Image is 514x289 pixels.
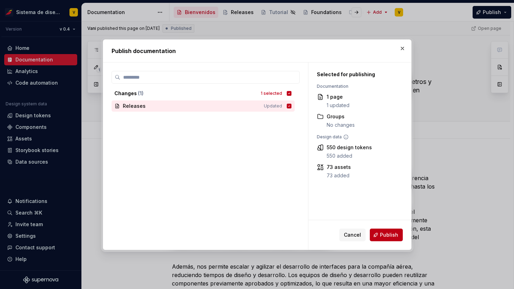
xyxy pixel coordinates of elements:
span: Publish [380,231,398,238]
span: Cancel [344,231,361,238]
div: 73 assets [327,164,351,171]
div: Design data [317,134,399,140]
div: 1 selected [261,91,282,96]
div: Selected for publishing [317,71,399,78]
div: Groups [327,113,355,120]
div: 1 updated [327,102,349,109]
div: 550 added [327,152,372,159]
div: 73 added [327,172,351,179]
span: Updated [264,103,282,109]
div: No changes [327,121,355,129]
button: Publish [370,229,403,241]
div: 550 design tokens [327,144,372,151]
span: ( 1 ) [138,90,143,96]
div: Changes [114,90,256,97]
div: Documentation [317,84,399,89]
h2: Publish documentation [112,47,403,55]
div: 1 page [327,93,349,100]
span: Releases [123,103,146,110]
button: Cancel [339,229,366,241]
